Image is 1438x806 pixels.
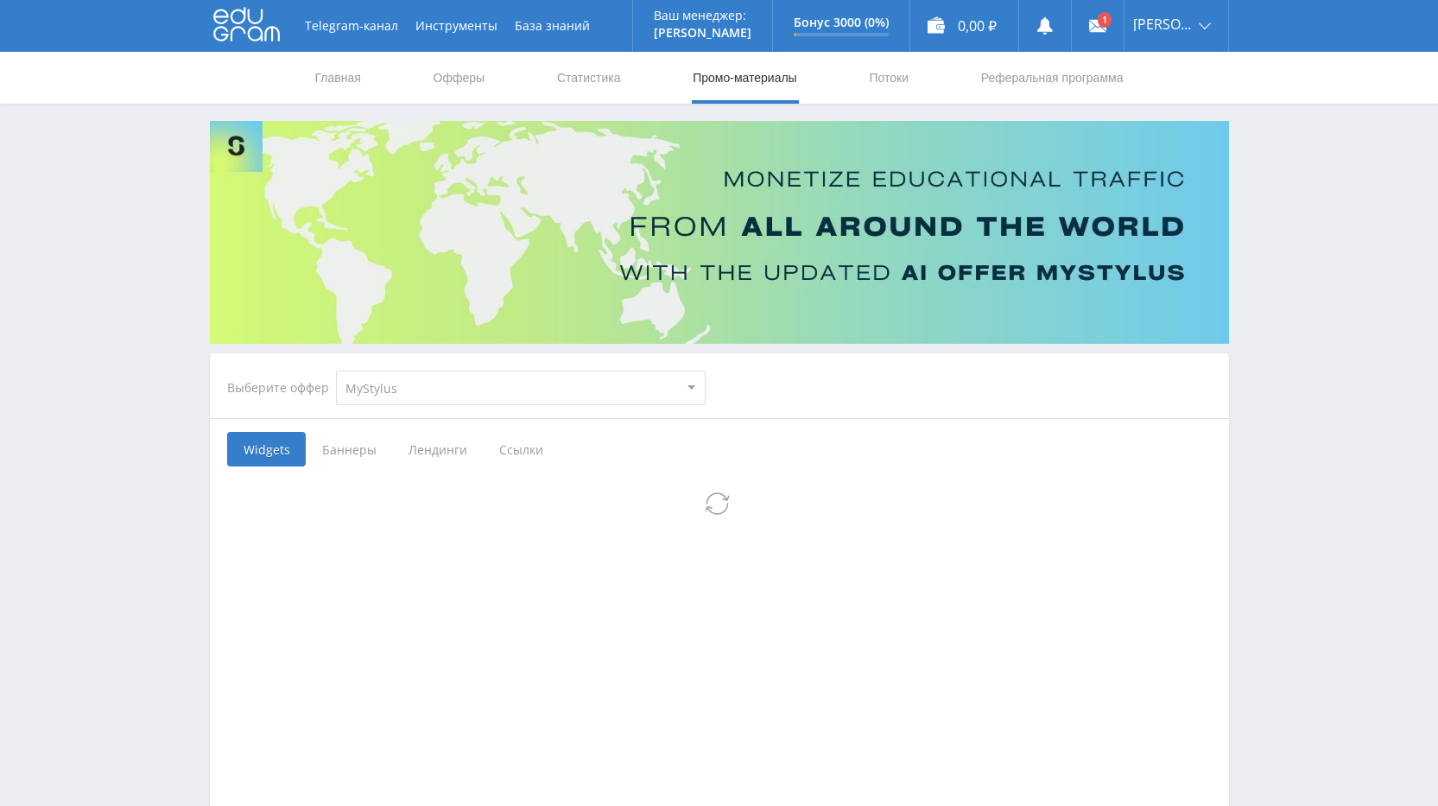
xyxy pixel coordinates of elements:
[227,432,306,466] span: Widgets
[1133,17,1194,31] span: [PERSON_NAME]
[794,16,889,29] p: Бонус 3000 (0%)
[227,381,336,395] div: Выберите оффер
[691,52,798,104] a: Промо-материалы
[654,26,751,40] p: [PERSON_NAME]
[306,432,392,466] span: Баннеры
[483,432,560,466] span: Ссылки
[654,9,751,22] p: Ваш менеджер:
[210,121,1229,344] img: Banner
[432,52,487,104] a: Офферы
[555,52,623,104] a: Статистика
[392,432,483,466] span: Лендинги
[867,52,910,104] a: Потоки
[314,52,363,104] a: Главная
[979,52,1125,104] a: Реферальная программа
